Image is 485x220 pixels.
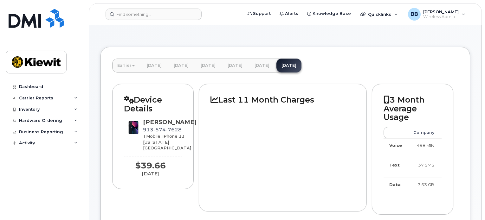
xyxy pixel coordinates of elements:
a: [DATE] [223,59,248,72]
a: [DATE] [196,59,221,72]
div: $39.66 [124,161,177,170]
th: You [440,127,461,138]
th: Company [408,127,440,138]
a: [DATE] [169,59,194,72]
strong: Data [389,182,401,187]
div: [PERSON_NAME] [143,118,197,126]
div: TMobile, iPhone 13 [US_STATE][GEOGRAPHIC_DATA] [143,133,197,151]
span: 7628 [166,127,182,133]
span: 913 [143,127,182,133]
td: 1 MIN [440,138,461,158]
h2: Last 11 Month Charges [210,96,355,104]
a: Earlier [112,59,140,72]
td: 133 SMS [440,158,461,178]
span: 574 [153,127,166,133]
td: 498 MIN [408,138,440,158]
h2: 3 Month Average Usage [384,96,442,122]
a: [DATE] [142,59,167,72]
td: 5.91 GB [440,178,461,197]
img: image20231002-3703462-1ig824h.jpeg [124,118,143,137]
strong: Text [389,162,400,167]
td: 7.53 GB [408,178,440,197]
strong: Voice [389,143,402,148]
a: [DATE] [276,59,301,72]
a: [DATE] [249,59,275,72]
h2: Device Details [124,96,182,113]
div: [DATE] [124,170,177,177]
td: 37 SMS [408,158,440,178]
